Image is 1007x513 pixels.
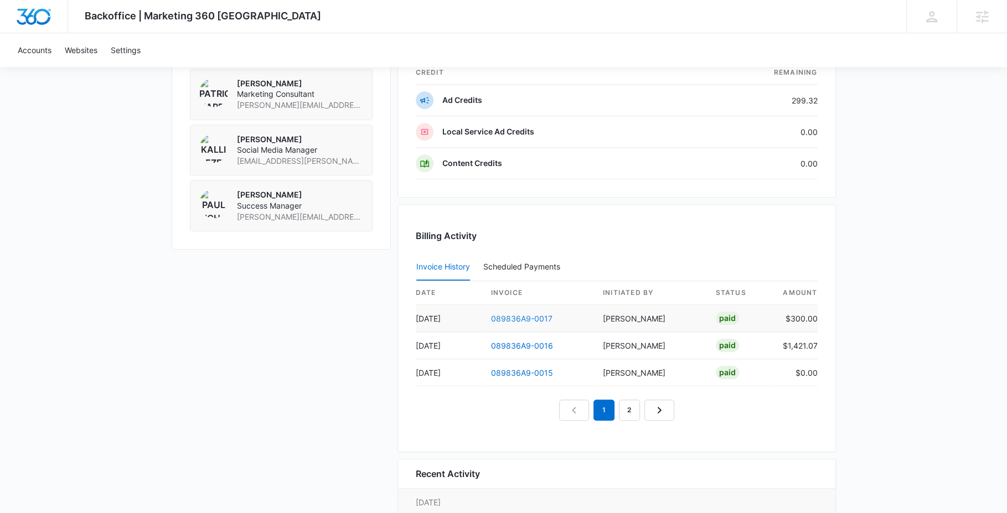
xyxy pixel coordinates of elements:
em: 1 [593,400,614,421]
p: [DATE] [416,496,818,508]
a: Accounts [11,33,58,67]
p: Ad Credits [442,95,482,106]
button: Invoice History [416,254,470,281]
span: [EMAIL_ADDRESS][PERSON_NAME][DOMAIN_NAME] [237,156,363,167]
a: Settings [104,33,147,67]
span: [PERSON_NAME][EMAIL_ADDRESS][PERSON_NAME][DOMAIN_NAME] [237,211,363,222]
td: [DATE] [416,332,482,359]
td: 0.00 [700,148,818,179]
h3: Billing Activity [416,229,818,242]
span: [PERSON_NAME][EMAIL_ADDRESS][PERSON_NAME][DOMAIN_NAME] [237,100,363,111]
th: date [416,281,482,305]
nav: Pagination [559,400,674,421]
p: [PERSON_NAME] [237,78,363,89]
th: status [707,281,773,305]
a: 089836A9-0015 [491,368,553,377]
span: Backoffice | Marketing 360 [GEOGRAPHIC_DATA] [85,10,321,22]
td: $0.00 [773,359,818,386]
th: amount [773,281,818,305]
p: [PERSON_NAME] [237,189,363,200]
a: Websites [58,33,104,67]
td: [DATE] [416,359,482,386]
td: [PERSON_NAME] [594,332,707,359]
a: 089836A9-0017 [491,314,552,323]
a: 089836A9-0016 [491,341,553,350]
div: Paid [716,339,739,352]
th: credit [416,61,700,85]
div: Paid [716,366,739,379]
td: 0.00 [700,116,818,148]
a: Next Page [644,400,674,421]
img: Patrick Harral [199,78,228,107]
p: Local Service Ad Credits [442,126,534,137]
td: [PERSON_NAME] [594,305,707,332]
p: Content Credits [442,158,502,169]
th: invoice [482,281,594,305]
td: 299.32 [700,85,818,116]
img: Kalli Pezel [199,134,228,163]
span: Marketing Consultant [237,89,363,100]
th: Initiated By [594,281,707,305]
span: Success Manager [237,200,363,211]
td: [DATE] [416,305,482,332]
div: Scheduled Payments [483,263,565,271]
td: $300.00 [773,305,818,332]
img: Paul Richardson [199,189,228,218]
span: Social Media Manager [237,144,363,156]
p: [PERSON_NAME] [237,134,363,145]
a: Page 2 [619,400,640,421]
td: [PERSON_NAME] [594,359,707,386]
div: Paid [716,312,739,325]
h6: Recent Activity [416,467,480,480]
td: $1,421.07 [773,332,818,359]
th: Remaining [700,61,818,85]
